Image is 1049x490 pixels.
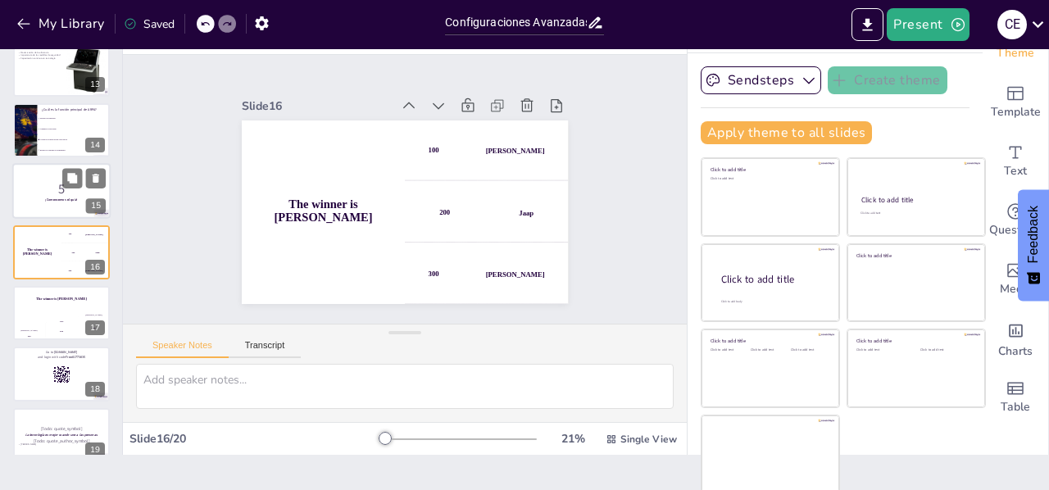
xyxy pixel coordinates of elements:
div: 14 [85,138,105,152]
div: 100 [338,16,430,188]
div: 15 [12,164,111,220]
button: Speaker Notes [136,340,229,358]
div: Click to add title [721,273,826,287]
p: Importancia de las medidas de seguridad [18,53,61,57]
span: Ayudar en la detección de otros barcos [40,138,109,140]
span: Questions [989,221,1042,239]
div: Click to add text [920,348,972,352]
div: Add images, graphics, shapes or video [983,250,1048,309]
div: Saved [124,16,175,32]
button: Transcript [229,340,302,358]
div: Add charts and graphs [983,309,1048,368]
div: Click to add text [856,348,908,352]
div: 13 [13,43,110,97]
div: Add text boxes [983,132,1048,191]
h4: The winner is [PERSON_NAME] [13,297,110,302]
span: Single View [620,433,677,446]
div: 17 [85,320,105,335]
div: C E [997,10,1027,39]
p: Maximización de la eficiencia [18,51,61,54]
p: Go to [18,350,105,355]
span: Charts [998,343,1033,361]
h4: The winner is [PERSON_NAME] [379,191,439,356]
strong: [DOMAIN_NAME] [54,350,78,354]
button: Sendsteps [701,66,821,94]
button: Feedback - Show survey [1018,189,1049,301]
h4: The winner is [PERSON_NAME] [13,247,61,256]
strong: La tecnología es mejor cuando une a las personas. [25,433,98,437]
div: 100 [13,331,45,340]
div: Click to add text [791,348,828,352]
div: Jaap [447,67,458,84]
strong: ¡Comencemos el quiz! [45,198,77,202]
div: Click to add text [751,348,788,352]
p: and login with code [18,354,105,359]
span: Feedback [1026,206,1041,263]
div: [PERSON_NAME] [380,43,401,103]
div: Add ready made slides [983,73,1048,132]
span: Mejorar la visibilidad [40,118,109,120]
div: [PERSON_NAME] [78,314,110,316]
button: Duplicate Slide [62,169,82,188]
span: Reducir el consumo de combustible [40,149,109,151]
div: 200 [398,28,491,200]
div: Click to add text [861,211,970,216]
button: My Library [12,11,111,37]
div: 300 [458,41,551,213]
span: Aumentar la velocidad [40,128,109,129]
div: 16 [13,225,110,279]
p: [Todo: quote_symbol] [18,425,105,432]
p: 5 [17,180,106,198]
button: Export to PowerPoint [851,8,883,41]
p: Capacitación continua en tecnología [18,57,61,60]
div: Add a table [983,368,1048,427]
div: 100 [61,225,110,243]
div: 13 [85,77,105,92]
div: 200 [61,243,110,261]
div: Get real-time input from your audience [983,191,1048,250]
div: 19 [85,442,105,457]
div: 16 [85,260,105,274]
div: Click to add title [861,195,970,205]
div: [PERSON_NAME] [501,70,521,129]
span: Table [1001,398,1030,416]
div: Click to add text [711,348,747,352]
div: 15 [86,199,106,214]
div: 300 [78,316,110,340]
div: 18 [85,382,105,397]
input: Insert title [445,11,586,34]
div: 17 [13,286,110,340]
p: [PERSON_NAME] [18,442,105,446]
div: Click to add title [856,252,974,258]
div: Click to add title [711,166,828,173]
div: Click to add text [711,177,828,181]
div: [PERSON_NAME] [13,329,45,331]
div: Click to add body [721,300,824,304]
span: Template [991,103,1041,121]
p: ¿Cuál es la función principal de ARPA? [42,107,105,112]
div: Slide 16 / 20 [129,431,379,447]
button: Apply theme to all slides [701,121,872,144]
div: 200 [46,322,78,340]
button: C E [997,8,1027,41]
div: Slide 16 [282,184,328,333]
p: [Todo: quote_author_symbol] [18,438,105,444]
span: Text [1004,162,1027,180]
button: Present [887,8,969,41]
button: Create theme [828,66,947,94]
div: 300 [61,261,110,279]
div: 14 [13,103,110,157]
div: Click to add title [711,338,828,344]
div: Jaap [95,252,99,254]
div: Jaap [46,320,78,322]
div: 21 % [553,431,593,447]
div: 18 [13,347,110,401]
span: Theme [997,44,1034,62]
button: Delete Slide [86,169,106,188]
div: Click to add title [856,338,974,344]
div: 19 [13,408,110,462]
span: Media [1000,280,1032,298]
